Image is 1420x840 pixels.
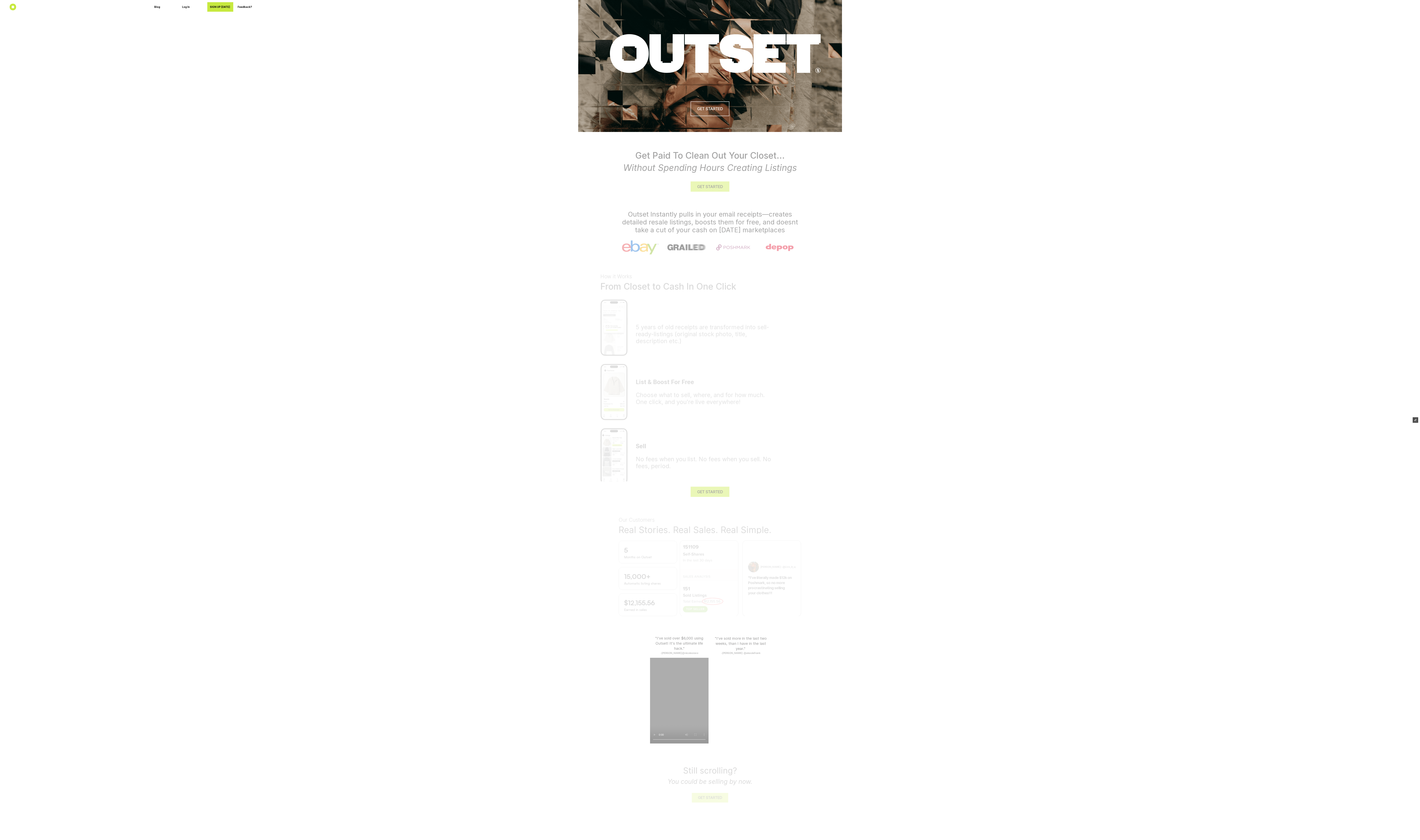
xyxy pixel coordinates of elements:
h3: List & Boost [636,379,777,386]
h4: GET STARTED [697,184,723,190]
p: "I've sold more in the last two weeks, than I have in the last year." [714,636,767,651]
h1: Outset Instantly pulls in your email receipts—creates detailed resale listings, boosts them for f... [619,210,801,234]
h1: You could be selling by now. [624,765,796,786]
p: Blog [154,5,175,9]
h3: Sell [636,443,777,450]
a: Feedback? [235,2,261,12]
h3: Our Customers [619,517,801,523]
h3: How it Works [600,273,783,280]
h1: Real Stories. Real Sales. Real Simple. [619,525,801,535]
h2: 5 [624,546,628,554]
p: -[PERSON_NAME] @nicolecrave [653,651,706,655]
a: Log In [180,2,205,12]
p: Feedback? [238,5,258,9]
h4: GET STARTED [697,489,723,495]
h3: Choose what to sell, where, and for how much. One click, and you're live everywhere! [636,391,777,406]
button: Edit Framer Content [1413,417,1418,423]
p: Automatic listing shares [624,583,672,584]
p: [PERSON_NAME] - @Livv_it_upp [760,565,798,569]
em: Without Spending Hours Creating Listings [623,162,797,173]
h2: $12,155.56 [624,599,655,607]
span: Get Paid To Clean Out Your Closet... [635,150,785,161]
span: n [641,311,644,318]
a: GET STARTED [692,793,728,803]
h2: 15,000+ [624,572,651,580]
h3: "I've literally made $12k on Poshmark, so no more procrastinating selling your clothes!!! [748,575,793,595]
p: "I've sold over $6,000 using Outset! It's the ultimate life hack." [653,636,706,651]
a: Blog [152,2,178,12]
p: -[PERSON_NAME] @alexxisfrank [714,651,767,655]
p: Log In [182,5,203,9]
p: Months on Outset [624,556,672,558]
h4: GET STARTED [698,795,722,800]
p: SIGN UP [DATE] [210,5,231,9]
h3: 5 years of old receipts are transformed into sell-ready-listings (original stock photo, title, de... [636,324,777,345]
a: SIGN UP [DATE] [207,2,233,12]
h3: No fees when you list. No fees when you sell. No fees, period. [636,456,777,470]
a: GET STARTED [691,101,729,116]
a: GET STARTED [691,487,729,497]
span: L [636,311,639,318]
p: Earned in sales [624,609,672,611]
span: Still scrolling? [683,765,737,775]
h4: GET STARTED [697,106,723,112]
a: GET STARTED [691,181,729,192]
h1: From Closet to Cash In One Click [600,281,783,292]
span: i [639,311,641,318]
span: k [644,311,648,318]
strong: For Free [671,379,694,386]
